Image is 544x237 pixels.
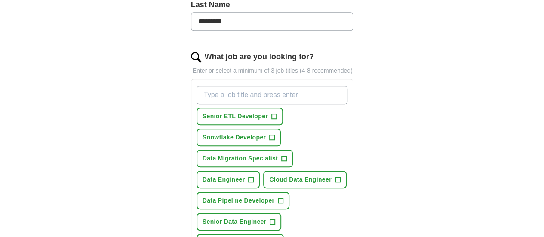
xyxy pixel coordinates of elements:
label: What job are you looking for? [205,51,314,63]
input: Type a job title and press enter [197,86,348,104]
span: Data Migration Specialist [203,154,278,163]
span: Senior Data Engineer [203,217,267,226]
span: Senior ETL Developer [203,112,268,121]
img: search.png [191,52,201,62]
button: Cloud Data Engineer [263,171,346,188]
button: Senior ETL Developer [197,108,283,125]
button: Data Migration Specialist [197,150,293,167]
button: Snowflake Developer [197,129,281,146]
p: Enter or select a minimum of 3 job titles (4-8 recommended) [191,66,353,75]
span: Snowflake Developer [203,133,266,142]
span: Cloud Data Engineer [269,175,331,184]
span: Data Engineer [203,175,245,184]
button: Senior Data Engineer [197,213,282,231]
button: Data Pipeline Developer [197,192,290,209]
span: Data Pipeline Developer [203,196,275,205]
button: Data Engineer [197,171,260,188]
